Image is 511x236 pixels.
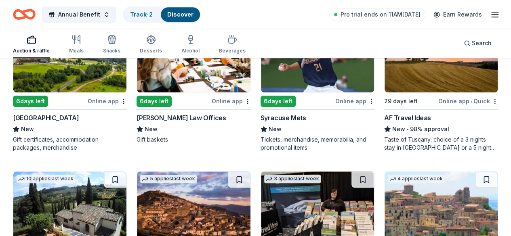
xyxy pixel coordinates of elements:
[384,113,431,123] div: AF Travel Ideas
[103,48,120,54] div: Snacks
[181,48,200,54] div: Alcohol
[69,48,84,54] div: Meals
[123,6,201,23] button: Track· 2Discover
[261,113,306,123] div: Syracuse Mets
[388,175,444,183] div: 4 applies last week
[269,124,282,134] span: New
[384,96,418,106] div: 29 days left
[219,48,246,54] div: Beverages
[69,31,84,58] button: Meals
[137,113,226,123] div: [PERSON_NAME] Law Offices
[406,126,408,132] span: •
[130,11,153,18] a: Track· 2
[457,35,498,51] button: Search
[103,31,120,58] button: Snacks
[261,15,374,152] a: Image for Syracuse MetsLocal6days leftOnline appSyracuse MetsNewTickets, merchandise, memorabilia...
[42,6,116,23] button: Annual Benefit
[140,31,162,58] button: Desserts
[137,96,172,107] div: 6 days left
[181,31,200,58] button: Alcohol
[261,96,296,107] div: 6 days left
[13,113,79,123] div: [GEOGRAPHIC_DATA]
[219,31,246,58] button: Beverages
[58,10,100,19] span: Annual Benefit
[341,10,421,19] span: Pro trial ends on 11AM[DATE]
[13,31,50,58] button: Auction & raffle
[261,136,374,152] div: Tickets, merchandise, memorabilia, and promotional items
[212,96,251,106] div: Online app
[384,136,498,152] div: Taste of Tuscany: choice of a 3 nights stay in [GEOGRAPHIC_DATA] or a 5 night stay in [GEOGRAPHIC...
[167,11,193,18] a: Discover
[329,8,425,21] a: Pro trial ends on 11AM[DATE]
[145,124,158,134] span: New
[17,175,75,183] div: 10 applies last week
[13,48,50,54] div: Auction & raffle
[438,96,498,106] div: Online app Quick
[137,136,250,144] div: Gift baskets
[88,96,127,106] div: Online app
[472,38,492,48] span: Search
[137,15,250,144] a: Image for William Mattar Law OfficesLocal6days leftOnline app[PERSON_NAME] Law OfficesNewGift bas...
[384,15,498,152] a: Image for AF Travel Ideas14 applieslast week29 days leftOnline app•QuickAF Travel IdeasNew•98% ap...
[471,98,472,104] span: •
[13,5,36,24] a: Home
[13,96,48,107] div: 6 days left
[13,15,127,152] a: Image for Greek Peak Mountain Resort 1 applylast weekLocal6days leftOnline app[GEOGRAPHIC_DATA]Ne...
[429,7,487,22] a: Earn Rewards
[13,136,127,152] div: Gift certificates, accommodation packages, merchandise
[140,48,162,54] div: Desserts
[392,124,405,134] span: New
[335,96,374,106] div: Online app
[21,124,34,134] span: New
[264,175,321,183] div: 3 applies last week
[384,124,498,134] div: 98% approval
[140,175,197,183] div: 5 applies last week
